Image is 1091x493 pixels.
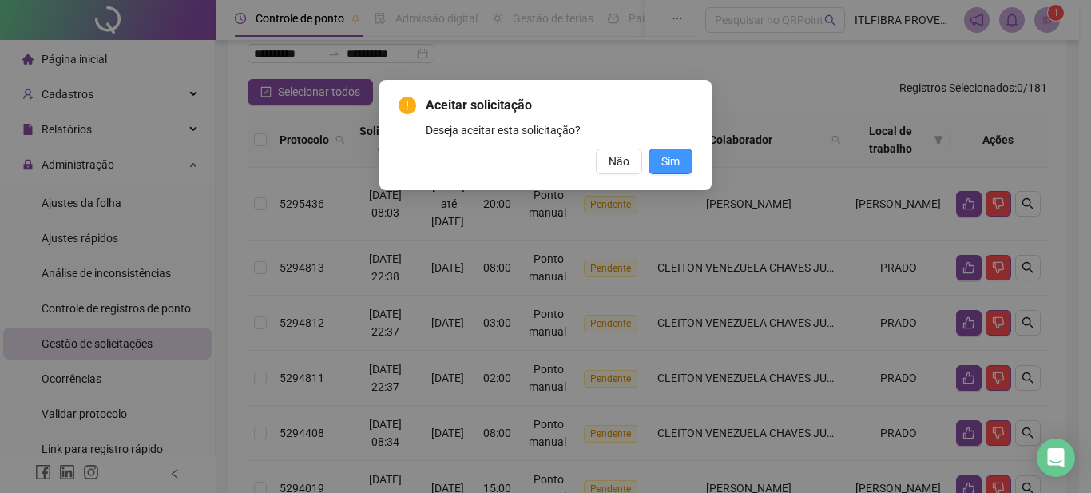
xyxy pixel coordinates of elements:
[649,149,692,174] button: Sim
[399,97,416,114] span: exclamation-circle
[596,149,642,174] button: Não
[1037,439,1075,477] div: Open Intercom Messenger
[661,153,680,170] span: Sim
[609,153,629,170] span: Não
[426,121,692,139] div: Deseja aceitar esta solicitação?
[426,96,692,115] span: Aceitar solicitação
